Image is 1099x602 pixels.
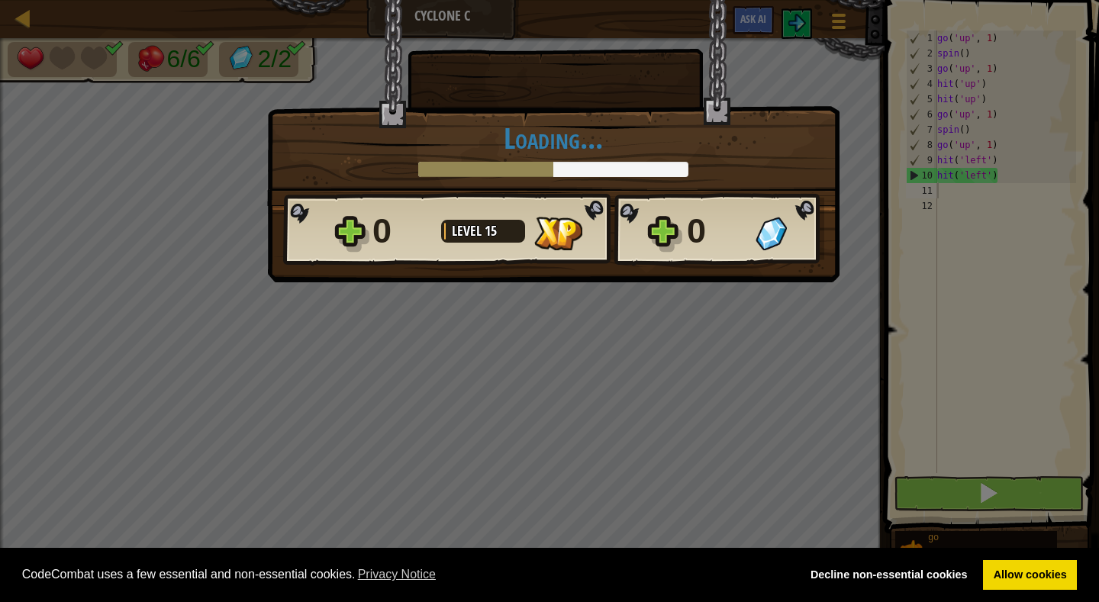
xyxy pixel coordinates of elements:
[283,122,823,154] h1: Loading...
[687,207,746,256] div: 0
[356,563,439,586] a: learn more about cookies
[9,11,110,23] span: Hi. Need any help?
[800,560,978,591] a: deny cookies
[534,217,582,250] img: XP Gained
[983,560,1077,591] a: allow cookies
[452,221,485,240] span: Level
[22,563,788,586] span: CodeCombat uses a few essential and non-essential cookies.
[372,207,432,256] div: 0
[485,221,497,240] span: 15
[756,217,787,250] img: Gems Gained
